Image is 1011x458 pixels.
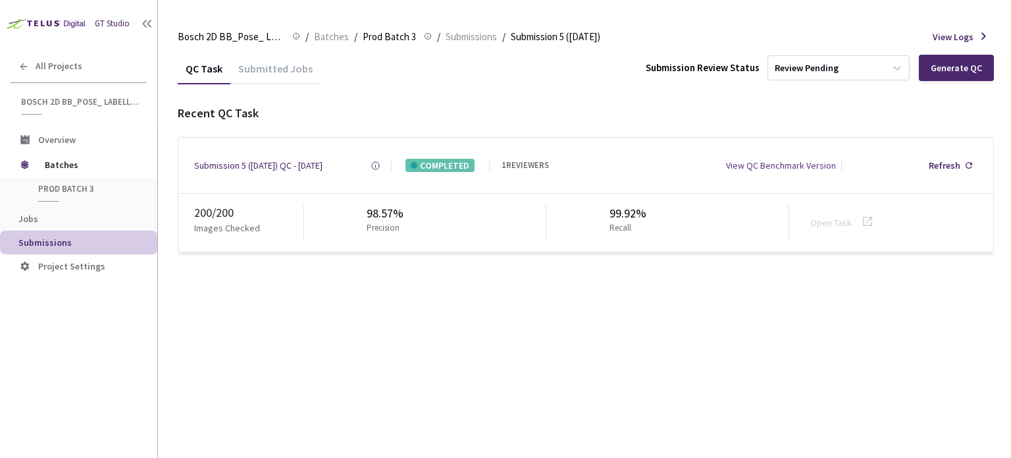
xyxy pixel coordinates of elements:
div: View QC Benchmark Version [726,159,836,172]
span: Prod Batch 3 [363,29,416,45]
div: Refresh [929,159,960,172]
div: Recent QC Task [178,105,994,122]
a: Batches [311,29,351,43]
li: / [437,29,440,45]
span: Batches [45,152,135,178]
li: / [354,29,357,45]
div: 200 / 200 [194,204,303,221]
div: Review Pending [775,62,839,74]
a: Submission 5 ([DATE]) QC - [DATE] [194,159,323,172]
span: Project Settings [38,260,105,272]
span: Submissions [18,237,72,248]
li: / [502,29,505,45]
a: Submissions [443,29,500,43]
p: Images Checked [194,221,260,235]
span: Jobs [18,213,38,225]
span: Overview [38,134,76,146]
div: 98.57% [367,205,405,222]
span: Bosch 2D BB_Pose_ Labelling (2025) [21,96,139,107]
div: Generate QC [931,63,982,73]
li: / [305,29,309,45]
div: COMPLETED [405,159,475,172]
div: 99.92% [609,205,646,222]
span: Bosch 2D BB_Pose_ Labelling (2025) [178,29,284,45]
p: Recall [609,222,641,235]
span: View Logs [933,30,973,43]
p: Precision [367,222,400,235]
span: All Projects [36,61,82,72]
span: Prod Batch 3 [38,183,136,194]
div: 1 REVIEWERS [502,159,549,172]
a: Open Task [810,217,852,229]
span: Submissions [446,29,497,45]
div: Submitted Jobs [230,62,321,84]
div: QC Task [178,62,230,84]
div: GT Studio [95,18,130,30]
span: Batches [314,29,349,45]
div: Submission Review Status [646,61,760,74]
span: Submission 5 ([DATE]) [511,29,600,45]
